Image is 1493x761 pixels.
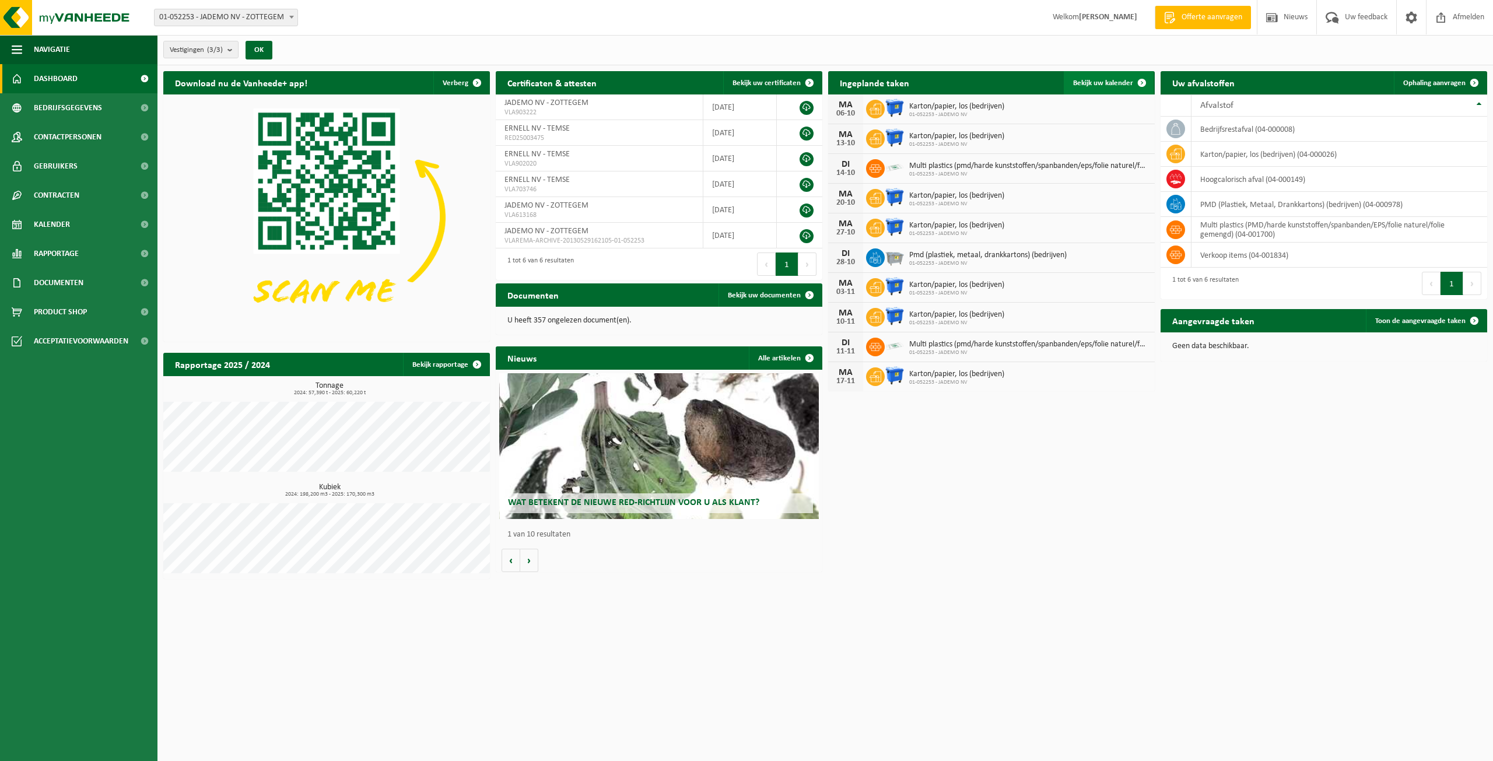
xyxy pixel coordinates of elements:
td: hoogcalorisch afval (04-000149) [1191,167,1487,192]
span: Product Shop [34,297,87,327]
span: 01-052253 - JADEMO NV [909,379,1004,386]
a: Alle artikelen [749,346,821,370]
td: [DATE] [703,197,777,223]
img: Download de VHEPlus App [163,94,490,339]
div: MA [834,130,857,139]
span: Karton/papier, los (bedrijven) [909,310,1004,320]
span: Contactpersonen [34,122,101,152]
span: Wat betekent de nieuwe RED-richtlijn voor u als klant? [508,498,759,507]
span: 01-052253 - JADEMO NV [909,260,1067,267]
div: 14-10 [834,169,857,177]
td: karton/papier, los (bedrijven) (04-000026) [1191,142,1487,167]
span: Kalender [34,210,70,239]
div: MA [834,190,857,199]
span: Dashboard [34,64,78,93]
span: 01-052253 - JADEMO NV - ZOTTEGEM [155,9,297,26]
a: Bekijk rapportage [403,353,489,376]
img: WB-1100-HPE-BE-01 [885,187,905,207]
span: ERNELL NV - TEMSE [504,124,570,133]
span: Ophaling aanvragen [1403,79,1466,87]
a: Ophaling aanvragen [1394,71,1486,94]
a: Bekijk uw certificaten [723,71,821,94]
span: Bekijk uw certificaten [733,79,801,87]
td: bedrijfsrestafval (04-000008) [1191,117,1487,142]
div: MA [834,368,857,377]
p: U heeft 357 ongelezen document(en). [507,317,811,325]
span: Offerte aanvragen [1179,12,1245,23]
a: Bekijk uw kalender [1064,71,1154,94]
span: Bedrijfsgegevens [34,93,102,122]
h2: Nieuws [496,346,548,369]
button: 1 [776,253,798,276]
span: ERNELL NV - TEMSE [504,150,570,159]
div: 10-11 [834,318,857,326]
img: WB-1100-HPE-BE-01 [885,217,905,237]
button: 1 [1441,272,1463,295]
span: VLA902020 [504,159,694,169]
span: VLAREMA-ARCHIVE-20130529162105-01-052253 [504,236,694,246]
span: VLA613168 [504,211,694,220]
td: PMD (Plastiek, Metaal, Drankkartons) (bedrijven) (04-000978) [1191,192,1487,217]
span: Multi plastics (pmd/harde kunststoffen/spanbanden/eps/folie naturel/folie gemeng... [909,162,1149,171]
td: [DATE] [703,146,777,171]
span: JADEMO NV - ZOTTEGEM [504,99,588,107]
span: 01-052253 - JADEMO NV [909,171,1149,178]
span: JADEMO NV - ZOTTEGEM [504,227,588,236]
span: Karton/papier, los (bedrijven) [909,280,1004,290]
td: multi plastics (PMD/harde kunststoffen/spanbanden/EPS/folie naturel/folie gemengd) (04-001700) [1191,217,1487,243]
span: 01-052253 - JADEMO NV [909,290,1004,297]
td: [DATE] [703,94,777,120]
span: Pmd (plastiek, metaal, drankkartons) (bedrijven) [909,251,1067,260]
a: Wat betekent de nieuwe RED-richtlijn voor u als klant? [499,373,819,519]
h2: Uw afvalstoffen [1161,71,1246,94]
span: Navigatie [34,35,70,64]
span: ERNELL NV - TEMSE [504,176,570,184]
h2: Documenten [496,283,570,306]
td: verkoop items (04-001834) [1191,243,1487,268]
span: 01-052253 - JADEMO NV [909,141,1004,148]
td: [DATE] [703,171,777,197]
button: OK [246,41,272,59]
h2: Download nu de Vanheede+ app! [163,71,319,94]
span: 01-052253 - JADEMO NV [909,201,1004,208]
span: 01-052253 - JADEMO NV [909,111,1004,118]
span: Karton/papier, los (bedrijven) [909,191,1004,201]
h2: Ingeplande taken [828,71,921,94]
span: Contracten [34,181,79,210]
div: 11-11 [834,348,857,356]
span: Afvalstof [1200,101,1233,110]
img: WB-2500-GAL-GY-01 [885,247,905,266]
img: WB-1100-HPE-BE-01 [885,128,905,148]
count: (3/3) [207,46,223,54]
span: Karton/papier, los (bedrijven) [909,221,1004,230]
img: WB-1100-HPE-BE-01 [885,306,905,326]
p: 1 van 10 resultaten [507,531,816,539]
a: Offerte aanvragen [1155,6,1251,29]
span: 01-052253 - JADEMO NV [909,349,1149,356]
button: Previous [1422,272,1441,295]
div: 17-11 [834,377,857,385]
span: VLA703746 [504,185,694,194]
span: 01-052253 - JADEMO NV [909,230,1004,237]
h2: Certificaten & attesten [496,71,608,94]
div: MA [834,308,857,318]
div: 1 tot 6 van 6 resultaten [1166,271,1239,296]
span: 01-052253 - JADEMO NV [909,320,1004,327]
span: 01-052253 - JADEMO NV - ZOTTEGEM [154,9,298,26]
div: MA [834,100,857,110]
div: MA [834,279,857,288]
div: 06-10 [834,110,857,118]
span: Bekijk uw documenten [728,292,801,299]
h3: Kubiek [169,483,490,497]
div: DI [834,249,857,258]
div: 03-11 [834,288,857,296]
a: Toon de aangevraagde taken [1366,309,1486,332]
div: 1 tot 6 van 6 resultaten [502,251,574,277]
span: JADEMO NV - ZOTTEGEM [504,201,588,210]
div: 13-10 [834,139,857,148]
span: Rapportage [34,239,79,268]
img: WB-1100-HPE-BE-01 [885,276,905,296]
img: WB-1100-HPE-BE-01 [885,366,905,385]
span: 2024: 198,200 m3 - 2025: 170,300 m3 [169,492,490,497]
p: Geen data beschikbaar. [1172,342,1476,350]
